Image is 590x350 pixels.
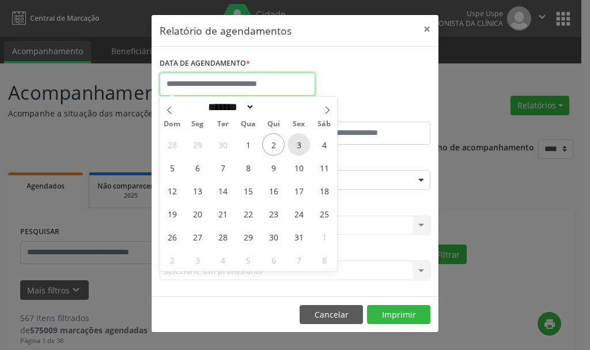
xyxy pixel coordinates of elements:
span: Outubro 3, 2025 [288,133,310,156]
span: Outubro 18, 2025 [313,179,335,202]
label: ATÉ [298,104,430,122]
span: Outubro 26, 2025 [161,225,183,248]
span: Sex [286,121,312,128]
span: Outubro 4, 2025 [313,133,335,156]
span: Outubro 8, 2025 [237,156,259,179]
span: Outubro 22, 2025 [237,202,259,225]
span: Outubro 21, 2025 [211,202,234,225]
span: Outubro 23, 2025 [262,202,285,225]
span: Outubro 14, 2025 [211,179,234,202]
span: Outubro 9, 2025 [262,156,285,179]
span: Outubro 27, 2025 [186,225,209,248]
span: Outubro 7, 2025 [211,156,234,179]
span: Outubro 25, 2025 [313,202,335,225]
button: Close [415,15,438,43]
span: Setembro 28, 2025 [161,133,183,156]
button: Imprimir [367,305,430,325]
span: Setembro 30, 2025 [211,133,234,156]
span: Setembro 29, 2025 [186,133,209,156]
span: Outubro 29, 2025 [237,225,259,248]
span: Outubro 30, 2025 [262,225,285,248]
span: Ter [210,121,236,128]
span: Outubro 10, 2025 [288,156,310,179]
span: Novembro 5, 2025 [237,249,259,271]
span: Novembro 4, 2025 [211,249,234,271]
span: Outubro 28, 2025 [211,225,234,248]
span: Qua [236,121,261,128]
span: Outubro 5, 2025 [161,156,183,179]
span: Outubro 1, 2025 [237,133,259,156]
span: Outubro 2, 2025 [262,133,285,156]
span: Outubro 16, 2025 [262,179,285,202]
span: Outubro 24, 2025 [288,202,310,225]
button: Cancelar [300,305,363,325]
span: Novembro 7, 2025 [288,249,310,271]
span: Outubro 19, 2025 [161,202,183,225]
span: Dom [160,121,185,128]
span: Outubro 17, 2025 [288,179,310,202]
select: Month [204,101,255,113]
span: Outubro 31, 2025 [288,225,310,248]
span: Outubro 12, 2025 [161,179,183,202]
span: Novembro 8, 2025 [313,249,335,271]
span: Outubro 13, 2025 [186,179,209,202]
h5: Relatório de agendamentos [160,23,292,38]
span: Novembro 1, 2025 [313,225,335,248]
span: Novembro 2, 2025 [161,249,183,271]
span: Outubro 15, 2025 [237,179,259,202]
label: DATA DE AGENDAMENTO [160,55,250,73]
input: Year [255,101,293,113]
span: Outubro 6, 2025 [186,156,209,179]
span: Outubro 20, 2025 [186,202,209,225]
span: Novembro 3, 2025 [186,249,209,271]
span: Qui [261,121,286,128]
span: Novembro 6, 2025 [262,249,285,271]
span: Seg [185,121,210,128]
span: Outubro 11, 2025 [313,156,335,179]
span: Sáb [312,121,337,128]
